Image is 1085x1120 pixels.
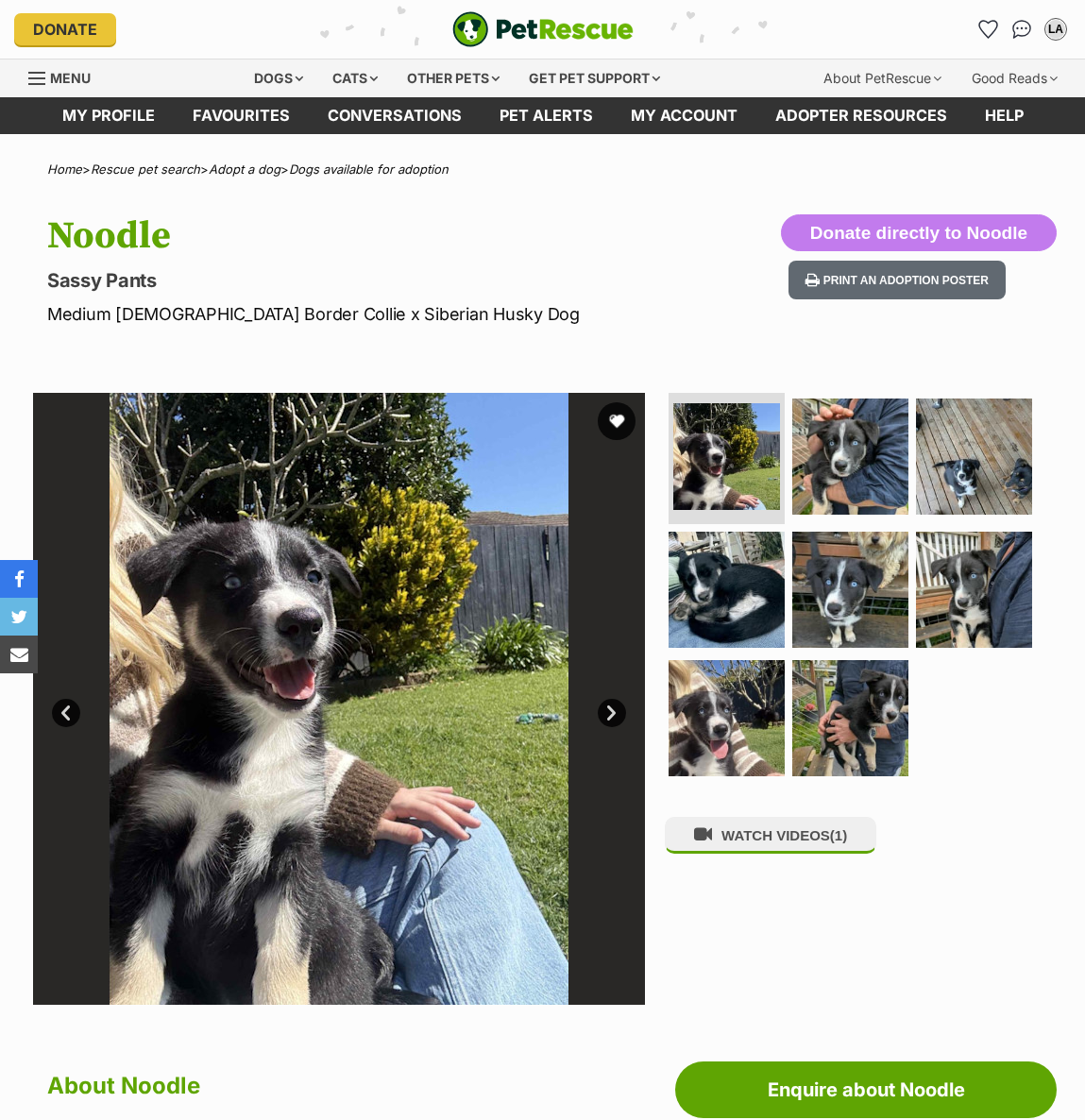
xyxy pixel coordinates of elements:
a: Donate [14,13,116,45]
ul: Account quick links [973,14,1071,44]
button: Donate directly to Noodle [781,214,1057,252]
img: Photo of Noodle [673,403,780,510]
a: Prev [52,699,80,727]
p: Medium [DEMOGRAPHIC_DATA] Border Collie x Siberian Husky Dog [47,301,664,327]
img: Photo of Noodle [669,532,785,648]
a: Adopt a dog [209,161,280,177]
a: My account [612,97,756,134]
a: conversations [309,97,481,134]
img: Photo of Noodle [33,393,645,1005]
a: Menu [28,59,104,93]
button: favourite [598,402,636,440]
div: Good Reads [958,59,1071,97]
img: Photo of Noodle [792,399,908,515]
a: Home [47,161,82,177]
img: Photo of Noodle [669,660,785,776]
div: Get pet support [516,59,673,97]
a: Enquire about Noodle [675,1061,1057,1118]
a: PetRescue [452,11,634,47]
a: Conversations [1007,14,1037,44]
img: Photo of Noodle [916,532,1032,648]
button: My account [1041,14,1071,44]
div: Other pets [394,59,513,97]
a: My profile [43,97,174,134]
h1: Noodle [47,214,664,258]
a: Favourites [174,97,309,134]
a: Pet alerts [481,97,612,134]
img: Photo of Noodle [792,532,908,648]
img: chat-41dd97257d64d25036548639549fe6c8038ab92f7586957e7f3b1b290dea8141.svg [1012,20,1032,39]
span: (1) [830,827,847,843]
div: About PetRescue [810,59,955,97]
a: Dogs available for adoption [289,161,449,177]
a: Favourites [973,14,1003,44]
button: WATCH VIDEOS(1) [665,817,876,854]
a: Adopter resources [756,97,966,134]
div: Dogs [241,59,316,97]
span: Menu [50,70,91,86]
img: Photo of Noodle [916,399,1032,515]
a: Rescue pet search [91,161,200,177]
img: Photo of Noodle [792,660,908,776]
a: Next [598,699,626,727]
h2: About Noodle [47,1065,645,1107]
button: Print an adoption poster [788,261,1006,299]
img: logo-e224e6f780fb5917bec1dbf3a21bbac754714ae5b6737aabdf751b685950b380.svg [452,11,634,47]
div: Cats [319,59,391,97]
div: LA [1046,20,1065,39]
a: Help [966,97,1043,134]
p: Sassy Pants [47,267,664,294]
